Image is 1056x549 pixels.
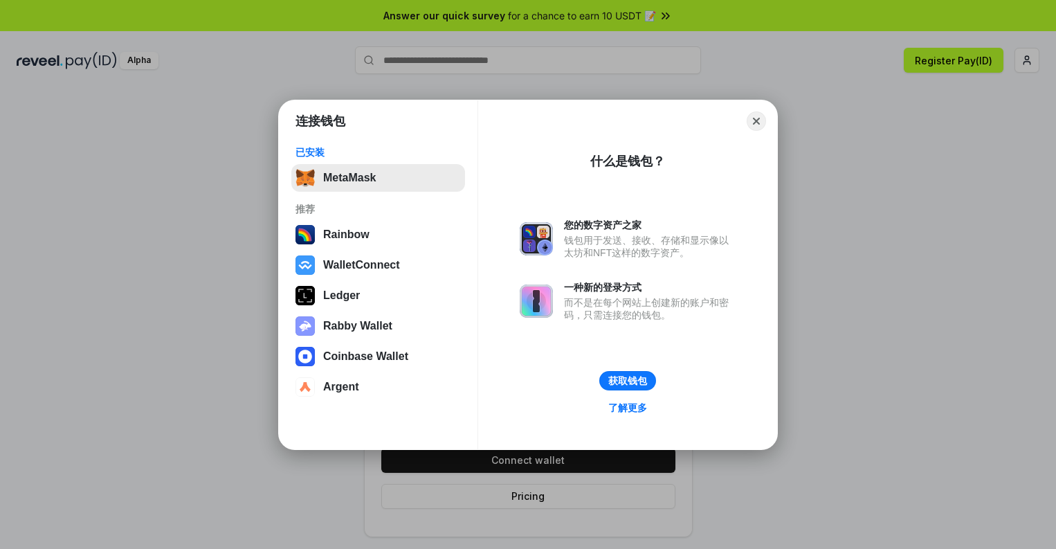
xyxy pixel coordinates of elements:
button: Ledger [291,282,465,309]
button: Argent [291,373,465,401]
button: Coinbase Wallet [291,343,465,370]
button: MetaMask [291,164,465,192]
button: WalletConnect [291,251,465,279]
div: Ledger [323,289,360,302]
div: 一种新的登录方式 [564,281,736,294]
img: svg+xml,%3Csvg%20width%3D%2228%22%20height%3D%2228%22%20viewBox%3D%220%200%2028%2028%22%20fill%3D... [295,377,315,397]
div: WalletConnect [323,259,400,271]
div: 钱包用于发送、接收、存储和显示像以太坊和NFT这样的数字资产。 [564,234,736,259]
img: svg+xml,%3Csvg%20xmlns%3D%22http%3A%2F%2Fwww.w3.org%2F2000%2Fsvg%22%20fill%3D%22none%22%20viewBox... [520,222,553,255]
div: 了解更多 [608,402,647,414]
img: svg+xml,%3Csvg%20fill%3D%22none%22%20height%3D%2233%22%20viewBox%3D%220%200%2035%2033%22%20width%... [295,168,315,188]
div: MetaMask [323,172,376,184]
div: 获取钱包 [608,375,647,387]
img: svg+xml,%3Csvg%20width%3D%2228%22%20height%3D%2228%22%20viewBox%3D%220%200%2028%2028%22%20fill%3D... [295,255,315,275]
div: Rabby Wallet [323,320,392,332]
h1: 连接钱包 [295,113,345,129]
div: Rainbow [323,228,370,241]
div: 而不是在每个网站上创建新的账户和密码，只需连接您的钱包。 [564,296,736,321]
a: 了解更多 [600,399,655,417]
div: 推荐 [295,203,461,215]
img: svg+xml,%3Csvg%20xmlns%3D%22http%3A%2F%2Fwww.w3.org%2F2000%2Fsvg%22%20width%3D%2228%22%20height%3... [295,286,315,305]
img: svg+xml,%3Csvg%20width%3D%2228%22%20height%3D%2228%22%20viewBox%3D%220%200%2028%2028%22%20fill%3D... [295,347,315,366]
div: 什么是钱包？ [590,153,665,170]
button: Rainbow [291,221,465,249]
img: svg+xml,%3Csvg%20xmlns%3D%22http%3A%2F%2Fwww.w3.org%2F2000%2Fsvg%22%20fill%3D%22none%22%20viewBox... [295,316,315,336]
button: 获取钱包 [599,371,656,390]
div: Coinbase Wallet [323,350,408,363]
div: 您的数字资产之家 [564,219,736,231]
img: svg+xml,%3Csvg%20width%3D%22120%22%20height%3D%22120%22%20viewBox%3D%220%200%20120%20120%22%20fil... [295,225,315,244]
button: Rabby Wallet [291,312,465,340]
img: svg+xml,%3Csvg%20xmlns%3D%22http%3A%2F%2Fwww.w3.org%2F2000%2Fsvg%22%20fill%3D%22none%22%20viewBox... [520,285,553,318]
div: Argent [323,381,359,393]
button: Close [747,111,766,131]
div: 已安装 [295,146,461,159]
